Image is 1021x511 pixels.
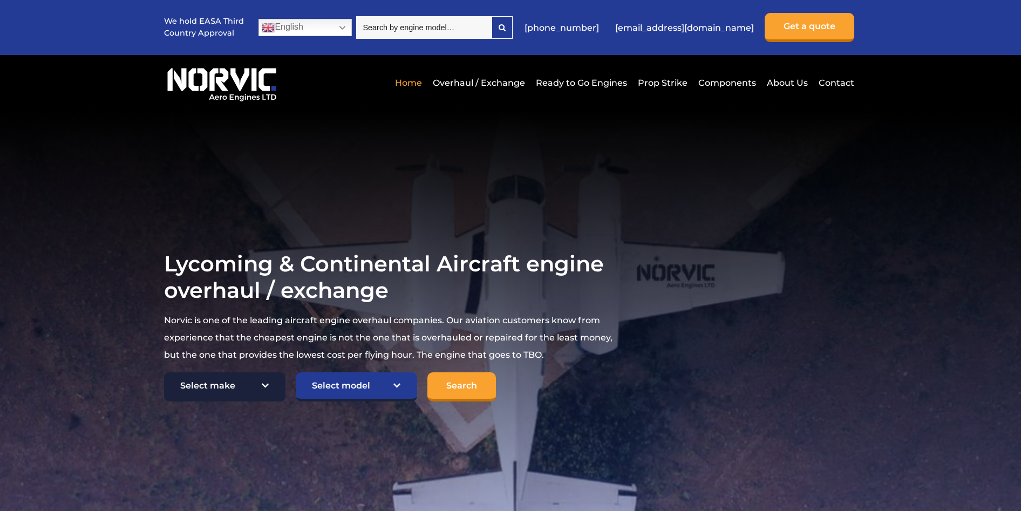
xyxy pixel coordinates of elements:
[427,372,496,401] input: Search
[610,15,759,41] a: [EMAIL_ADDRESS][DOMAIN_NAME]
[164,250,614,303] h1: Lycoming & Continental Aircraft engine overhaul / exchange
[519,15,604,41] a: [PHONE_NUMBER]
[356,16,492,39] input: Search by engine model…
[392,70,425,96] a: Home
[164,312,614,364] p: Norvic is one of the leading aircraft engine overhaul companies. Our aviation customers know from...
[696,70,759,96] a: Components
[258,19,352,36] a: English
[764,70,811,96] a: About Us
[430,70,528,96] a: Overhaul / Exchange
[635,70,690,96] a: Prop Strike
[262,21,275,34] img: en
[816,70,854,96] a: Contact
[164,63,280,102] img: Norvic Aero Engines logo
[533,70,630,96] a: Ready to Go Engines
[765,13,854,42] a: Get a quote
[164,16,245,39] p: We hold EASA Third Country Approval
